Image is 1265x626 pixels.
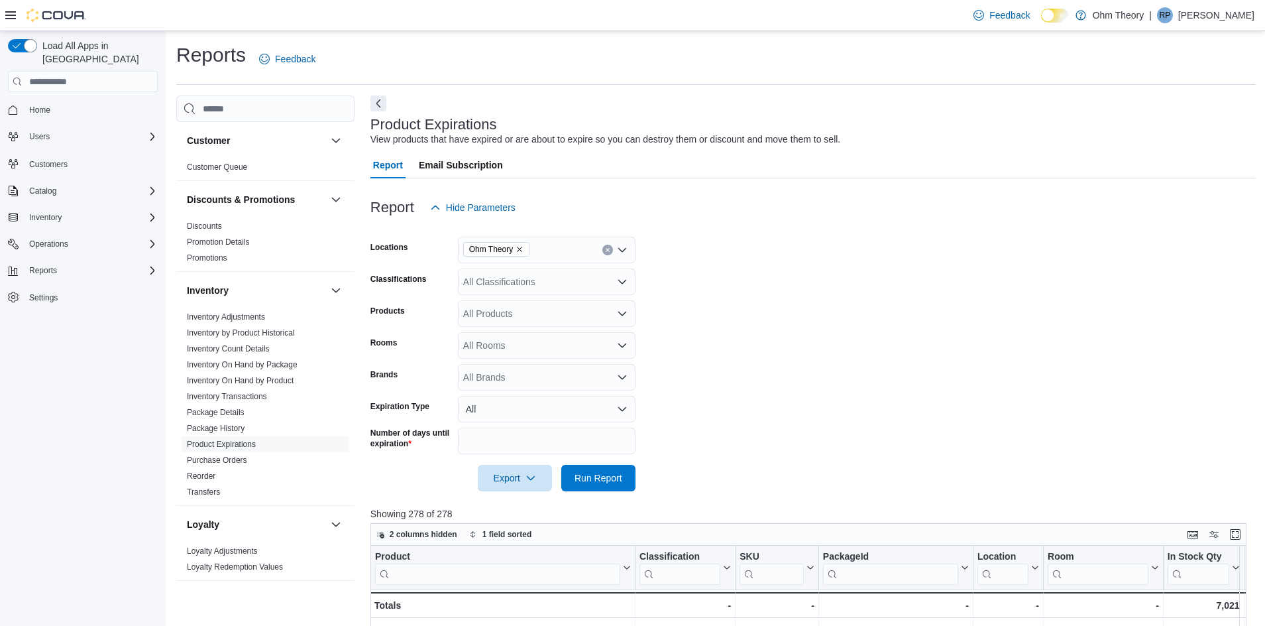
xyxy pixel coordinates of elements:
a: Promotion Details [187,237,250,247]
div: Location [977,551,1028,564]
div: Room [1048,551,1148,564]
button: 2 columns hidden [371,527,463,542]
a: Purchase Orders [187,456,247,465]
span: Package History [187,423,245,434]
button: Operations [3,235,163,253]
div: Discounts & Promotions [176,218,355,271]
button: Inventory [24,210,67,225]
button: Remove Ohm Theory from selection in this group [516,245,523,253]
a: Inventory Adjustments [187,312,265,322]
span: Report [373,152,403,178]
span: Customers [29,159,68,170]
div: Loyalty [176,543,355,580]
span: Home [29,105,50,115]
a: Discounts [187,221,222,231]
div: SKU [740,551,804,564]
span: Users [29,131,50,142]
span: Reports [24,263,158,279]
div: Classification [639,551,720,585]
button: Customer [187,134,325,147]
button: Product [375,551,631,585]
button: Export [478,465,552,491]
a: Settings [24,290,63,306]
button: Customers [3,154,163,173]
button: 1 field sorted [464,527,537,542]
span: Reports [29,265,57,276]
button: Inventory [187,284,325,297]
a: Customers [24,156,73,172]
div: PackageId [823,551,958,564]
button: Run Report [561,465,635,491]
h3: Discounts & Promotions [187,193,295,206]
span: 2 columns hidden [390,529,457,540]
button: Hide Parameters [425,194,521,221]
button: Users [24,129,55,145]
button: Catalog [3,182,163,200]
h3: Report [370,200,414,216]
span: Catalog [24,183,158,199]
button: Open list of options [617,245,628,255]
span: Inventory Adjustments [187,312,265,322]
a: Inventory Transactions [187,392,267,401]
span: Promotions [187,253,227,263]
h1: Reports [176,42,246,68]
span: Settings [24,289,158,306]
a: Feedback [254,46,321,72]
label: Classifications [370,274,427,284]
input: Dark Mode [1041,9,1069,23]
a: Inventory Count Details [187,344,270,353]
div: View products that have expired or are about to expire so you can destroy them or discount and mo... [370,133,840,147]
span: Hide Parameters [446,201,516,214]
div: In Stock Qty [1168,551,1229,564]
button: Clear input [602,245,613,255]
span: Catalog [29,186,56,196]
p: Ohm Theory [1093,7,1144,23]
a: Reorder [187,471,215,481]
button: Location [977,551,1039,585]
span: Ohm Theory [469,243,513,256]
button: Open list of options [617,308,628,319]
img: Cova [27,9,86,22]
button: Open list of options [617,340,628,351]
a: Customer Queue [187,162,247,172]
div: SKU URL [740,551,804,585]
h3: Customer [187,134,230,147]
button: Catalog [24,183,62,199]
div: - [823,597,969,613]
div: Package URL [823,551,958,585]
div: Room [1048,551,1148,585]
button: PackageId [823,551,969,585]
div: Classification [639,551,720,564]
button: Loyalty [328,517,344,532]
button: Loyalty [187,518,325,531]
span: Package Details [187,407,245,418]
span: 1 field sorted [482,529,532,540]
span: Home [24,101,158,118]
span: Loyalty Redemption Values [187,562,283,572]
span: RP [1160,7,1171,23]
span: Loyalty Adjustments [187,546,258,556]
label: Number of days until expiration [370,428,453,449]
span: Product Expirations [187,439,256,450]
button: All [458,396,635,422]
p: [PERSON_NAME] [1178,7,1254,23]
button: Users [3,127,163,146]
div: - [740,597,814,613]
nav: Complex example [8,95,158,342]
h3: Product Expirations [370,117,497,133]
label: Products [370,306,405,316]
span: Operations [24,236,158,252]
span: Run Report [575,471,622,485]
span: Inventory On Hand by Package [187,359,298,370]
span: Inventory Count Details [187,344,270,354]
span: Ohm Theory [463,242,529,257]
div: In Stock Qty [1168,551,1229,585]
div: - [639,597,731,613]
button: SKU [740,551,814,585]
p: | [1149,7,1152,23]
div: - [1048,597,1159,613]
a: Home [24,102,56,118]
